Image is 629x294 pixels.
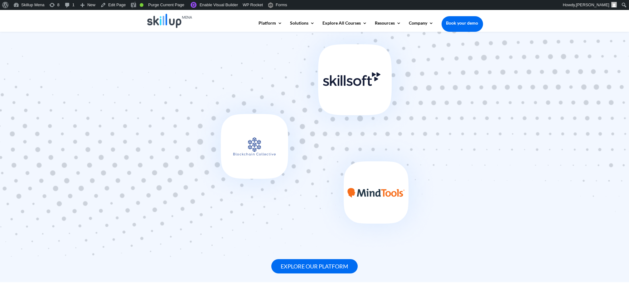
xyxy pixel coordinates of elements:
a: Explore our platform [271,259,358,274]
img: Skillup Mena [147,14,192,28]
a: Book your demo [442,16,483,30]
iframe: Chat Widget [598,264,629,294]
span: [PERSON_NAME] [576,2,609,7]
a: Solutions [290,21,315,31]
img: logos 1 - Skillup (2) [190,13,440,255]
a: Explore All Courses [323,21,367,31]
a: Company [409,21,434,31]
a: Platform [259,21,283,31]
div: Good [140,3,143,7]
a: Resources [375,21,401,31]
